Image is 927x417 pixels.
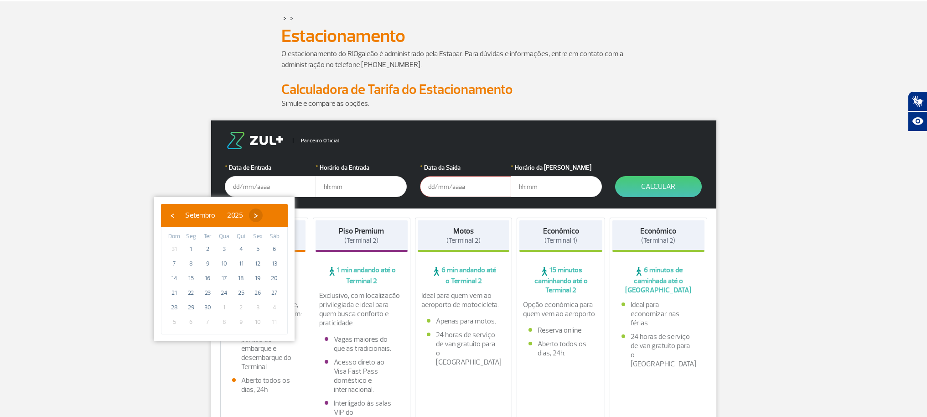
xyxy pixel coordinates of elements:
[167,315,181,329] span: 5
[528,326,593,335] li: Reserva online
[179,208,221,222] button: Setembro
[249,232,266,242] th: weekday
[200,271,215,286] span: 16
[199,232,216,242] th: weekday
[167,286,181,300] span: 21
[233,232,249,242] th: weekday
[267,271,282,286] span: 20
[544,236,577,245] span: (Terminal 1)
[267,300,282,315] span: 4
[227,211,243,220] span: 2025
[250,315,265,329] span: 10
[234,315,249,329] span: 9
[250,256,265,271] span: 12
[511,176,602,197] input: hh:mm
[418,266,510,286] span: 6 min andando até o Terminal 2
[216,232,233,242] th: weekday
[167,300,181,315] span: 28
[427,330,501,367] li: 24 horas de serviço de van gratuito para o [GEOGRAPHIC_DATA]
[316,266,408,286] span: 1 min andando até o Terminal 2
[234,242,249,256] span: 4
[225,176,316,197] input: dd/mm/aaaa
[908,91,927,111] button: Abrir tradutor de língua de sinais.
[621,300,695,328] li: Ideal para economizar nas férias
[615,176,702,197] button: Calcular
[184,256,198,271] span: 8
[293,138,340,143] span: Parceiro Oficial
[325,335,399,353] li: Vagas maiores do que as tradicionais.
[200,300,215,315] span: 30
[267,256,282,271] span: 13
[183,232,200,242] th: weekday
[266,232,283,242] th: weekday
[420,176,511,197] input: dd/mm/aaaa
[167,256,181,271] span: 7
[281,48,646,70] p: O estacionamento do RIOgaleão é administrado pela Estapar. Para dúvidas e informações, entre em c...
[908,111,927,131] button: Abrir recursos assistivos.
[641,236,675,245] span: (Terminal 2)
[217,242,232,256] span: 3
[184,286,198,300] span: 22
[319,291,404,328] p: Exclusivo, com localização privilegiada e ideal para quem busca conforto e praticidade.
[283,13,286,23] a: >
[267,242,282,256] span: 6
[281,28,646,44] h1: Estacionamento
[250,271,265,286] span: 19
[420,163,511,172] label: Data da Saída
[166,232,183,242] th: weekday
[427,317,501,326] li: Apenas para motos.
[225,163,316,172] label: Data de Entrada
[281,98,646,109] p: Simule e compare as opções.
[185,211,215,220] span: Setembro
[234,271,249,286] span: 18
[250,286,265,300] span: 26
[250,300,265,315] span: 3
[166,208,179,222] button: ‹
[217,271,232,286] span: 17
[523,300,599,318] p: Opção econômica para quem vem ao aeroporto.
[316,163,407,172] label: Horário da Entrada
[453,226,474,236] strong: Motos
[511,163,602,172] label: Horário da [PERSON_NAME]
[184,242,198,256] span: 1
[234,286,249,300] span: 25
[612,266,704,295] span: 6 minutos de caminhada até o [GEOGRAPHIC_DATA]
[217,286,232,300] span: 24
[621,332,695,369] li: 24 horas de serviço de van gratuito para o [GEOGRAPHIC_DATA]
[290,13,293,23] a: >
[281,81,646,98] h2: Calculadora de Tarifa do Estacionamento
[217,315,232,329] span: 8
[908,91,927,131] div: Plugin de acessibilidade da Hand Talk.
[543,226,579,236] strong: Econômico
[640,226,676,236] strong: Econômico
[184,271,198,286] span: 15
[167,242,181,256] span: 31
[267,286,282,300] span: 27
[217,256,232,271] span: 10
[217,300,232,315] span: 1
[232,326,297,371] li: Fácil acesso aos pontos de embarque e desembarque do Terminal
[250,242,265,256] span: 5
[446,236,481,245] span: (Terminal 2)
[339,226,384,236] strong: Piso Premium
[325,358,399,394] li: Acesso direto ao Visa Fast Pass doméstico e internacional.
[200,242,215,256] span: 2
[234,300,249,315] span: 2
[528,339,593,358] li: Aberto todos os dias, 24h.
[225,132,285,149] img: logo-zul.png
[316,176,407,197] input: hh:mm
[519,266,602,295] span: 15 minutos caminhando até o Terminal 2
[249,208,263,222] button: ›
[166,209,263,219] bs-datepicker-navigation-view: ​ ​ ​
[344,236,378,245] span: (Terminal 2)
[200,315,215,329] span: 7
[167,271,181,286] span: 14
[184,315,198,329] span: 6
[154,197,295,341] bs-datepicker-container: calendar
[200,256,215,271] span: 9
[184,300,198,315] span: 29
[221,208,249,222] button: 2025
[200,286,215,300] span: 23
